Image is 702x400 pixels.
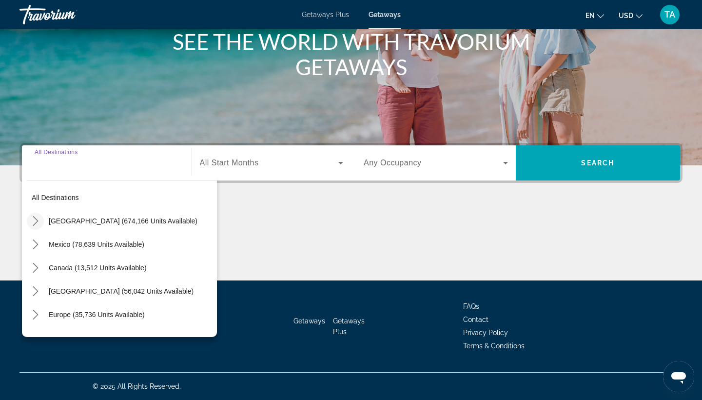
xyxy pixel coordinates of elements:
[369,11,401,19] a: Getaways
[581,159,614,167] span: Search
[44,259,217,277] button: Select destination: Canada (13,512 units available)
[364,159,422,167] span: Any Occupancy
[22,145,680,180] div: Search widget
[44,236,217,253] button: Select destination: Mexico (78,639 units available)
[463,342,525,350] a: Terms & Conditions
[463,329,508,337] a: Privacy Policy
[293,317,325,325] a: Getaways
[585,8,604,22] button: Change language
[657,4,682,25] button: User Menu
[27,306,44,323] button: Toggle Europe (35,736 units available) submenu
[27,330,44,347] button: Toggle Australia (3,134 units available) submenu
[27,189,217,206] button: Select destination: All destinations
[664,10,675,20] span: TA
[49,217,197,225] span: [GEOGRAPHIC_DATA] (674,166 units available)
[333,317,365,336] a: Getaways Plus
[22,176,217,337] div: Destination options
[44,212,217,230] button: Select destination: United States (674,166 units available)
[463,316,488,323] a: Contact
[93,382,181,390] span: © 2025 All Rights Reserved.
[32,194,79,201] span: All destinations
[516,145,681,180] button: Search
[302,11,349,19] a: Getaways Plus
[27,260,44,277] button: Toggle Canada (13,512 units available) submenu
[44,329,217,347] button: Select destination: Australia (3,134 units available)
[49,264,147,272] span: Canada (13,512 units available)
[27,213,44,230] button: Toggle United States (674,166 units available) submenu
[49,287,194,295] span: [GEOGRAPHIC_DATA] (56,042 units available)
[663,361,694,392] iframe: Button to launch messaging window
[200,159,259,167] span: All Start Months
[35,158,179,169] input: Select destination
[19,2,117,27] a: Travorium
[168,29,534,80] h1: SEE THE WORLD WITH TRAVORIUM GETAWAYS
[49,311,145,319] span: Europe (35,736 units available)
[35,149,78,155] span: All Destinations
[44,282,217,300] button: Select destination: Caribbean & Atlantic Islands (56,042 units available)
[463,302,479,310] a: FAQs
[49,240,144,248] span: Mexico (78,639 units available)
[619,8,643,22] button: Change currency
[27,236,44,253] button: Toggle Mexico (78,639 units available) submenu
[585,12,595,20] span: en
[44,306,217,323] button: Select destination: Europe (35,736 units available)
[27,283,44,300] button: Toggle Caribbean & Atlantic Islands (56,042 units available) submenu
[619,12,633,20] span: USD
